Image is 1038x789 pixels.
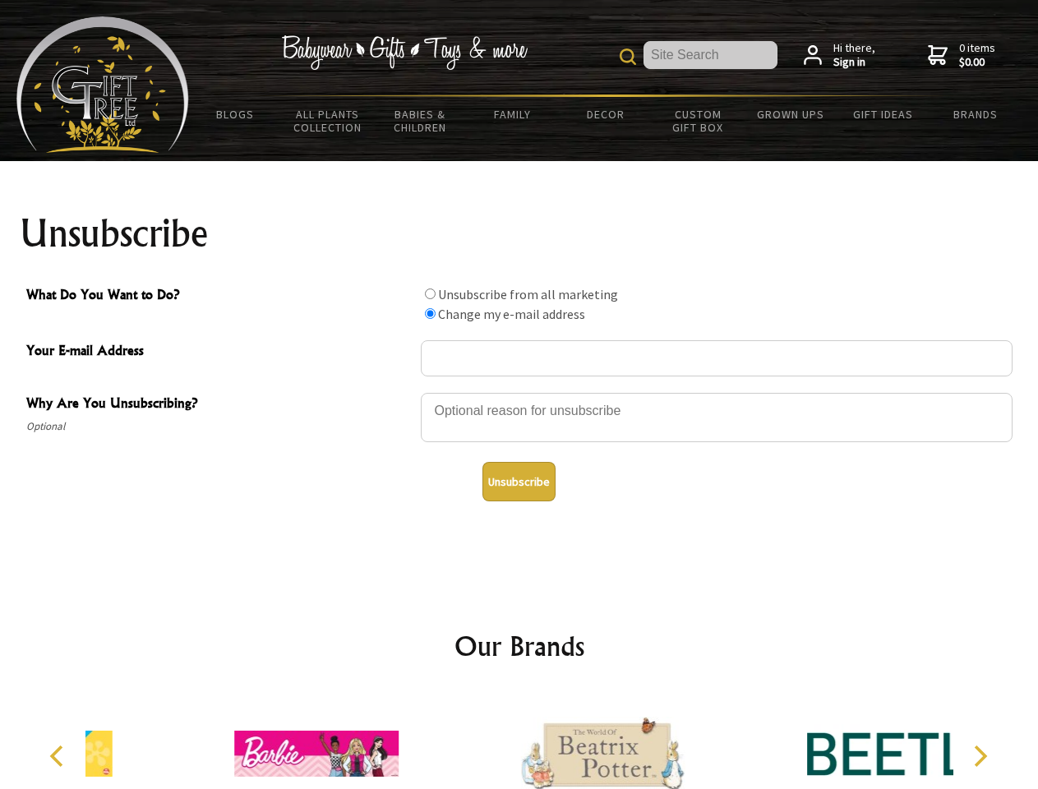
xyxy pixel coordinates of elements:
[837,97,930,131] a: Gift Ideas
[26,417,413,436] span: Optional
[33,626,1006,666] h2: Our Brands
[20,214,1019,253] h1: Unsubscribe
[833,55,875,70] strong: Sign in
[281,35,528,70] img: Babywear - Gifts - Toys & more
[804,41,875,70] a: Hi there,Sign in
[425,308,436,319] input: What Do You Want to Do?
[16,16,189,153] img: Babyware - Gifts - Toys and more...
[644,41,777,69] input: Site Search
[744,97,837,131] a: Grown Ups
[425,288,436,299] input: What Do You Want to Do?
[438,286,618,302] label: Unsubscribe from all marketing
[26,393,413,417] span: Why Are You Unsubscribing?
[559,97,652,131] a: Decor
[282,97,375,145] a: All Plants Collection
[620,48,636,65] img: product search
[928,41,995,70] a: 0 items$0.00
[959,40,995,70] span: 0 items
[374,97,467,145] a: Babies & Children
[962,738,998,774] button: Next
[26,340,413,364] span: Your E-mail Address
[41,738,77,774] button: Previous
[421,393,1013,442] textarea: Why Are You Unsubscribing?
[421,340,1013,376] input: Your E-mail Address
[482,462,556,501] button: Unsubscribe
[652,97,745,145] a: Custom Gift Box
[930,97,1022,131] a: Brands
[467,97,560,131] a: Family
[959,55,995,70] strong: $0.00
[26,284,413,308] span: What Do You Want to Do?
[189,97,282,131] a: BLOGS
[833,41,875,70] span: Hi there,
[438,306,585,322] label: Change my e-mail address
